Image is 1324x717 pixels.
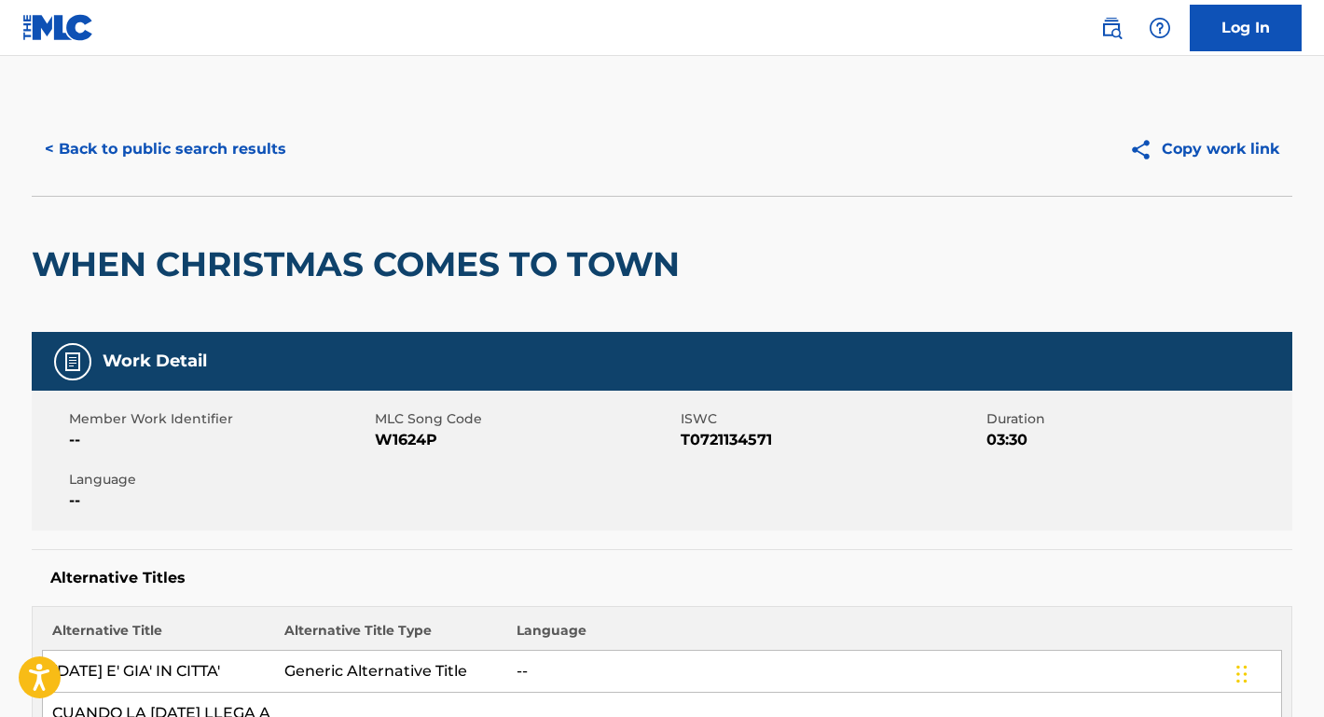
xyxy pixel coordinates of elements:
td: Generic Alternative Title [275,651,507,693]
td: [DATE] E' GIA' IN CITTA' [43,651,275,693]
img: help [1149,17,1171,39]
span: -- [69,489,370,512]
span: T0721134571 [681,429,982,451]
span: 03:30 [986,429,1288,451]
span: Language [69,470,370,489]
th: Alternative Title Type [275,621,507,651]
h5: Work Detail [103,351,207,372]
button: Copy work link [1116,126,1292,172]
iframe: Chat Widget [1231,627,1324,717]
th: Alternative Title [43,621,275,651]
span: W1624P [375,429,676,451]
div: Help [1141,9,1179,47]
span: MLC Song Code [375,409,676,429]
th: Language [507,621,1282,651]
td: -- [507,651,1282,693]
a: Log In [1190,5,1302,51]
img: search [1100,17,1123,39]
h2: WHEN CHRISTMAS COMES TO TOWN [32,243,689,285]
a: Public Search [1093,9,1130,47]
div: Glisser [1236,646,1248,702]
button: < Back to public search results [32,126,299,172]
img: Work Detail [62,351,84,373]
span: -- [69,429,370,451]
h5: Alternative Titles [50,569,1274,587]
img: Copy work link [1129,138,1162,161]
img: MLC Logo [22,14,94,41]
div: Widget de chat [1231,627,1324,717]
span: Member Work Identifier [69,409,370,429]
span: ISWC [681,409,982,429]
span: Duration [986,409,1288,429]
